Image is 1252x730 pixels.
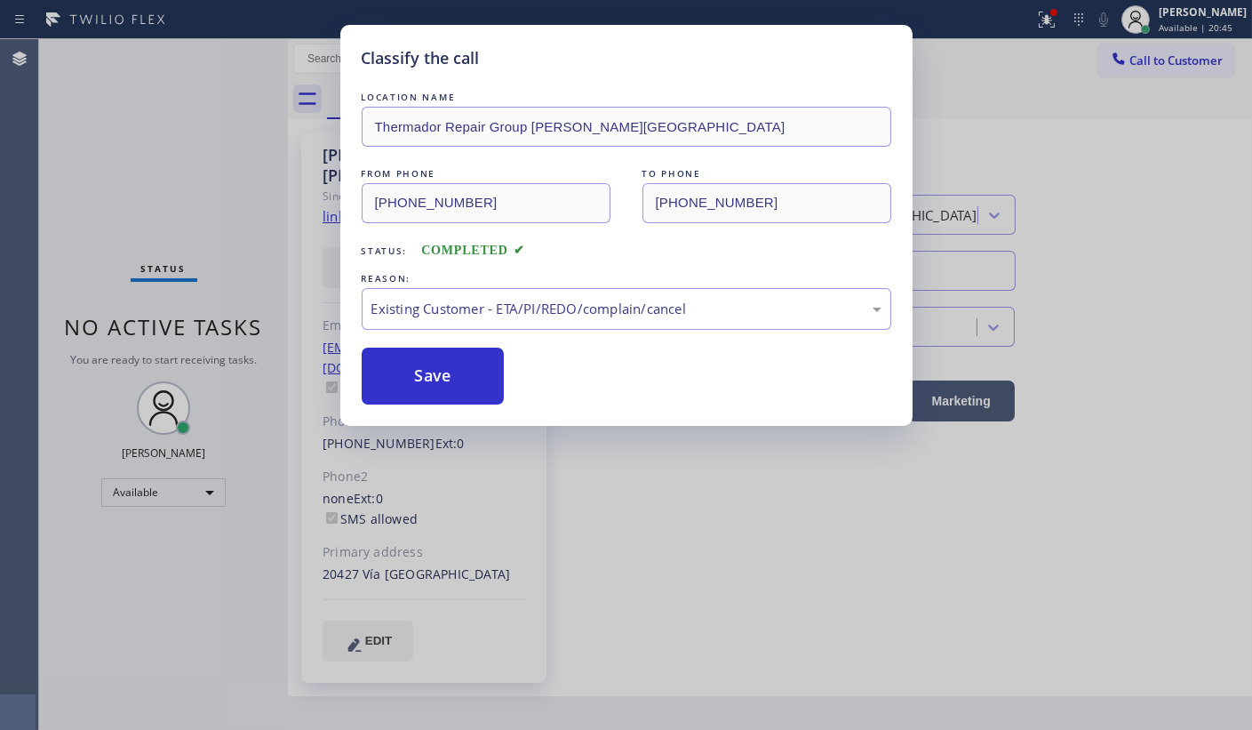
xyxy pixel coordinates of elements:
div: Existing Customer - ETA/PI/REDO/complain/cancel [371,299,881,319]
div: TO PHONE [642,164,891,183]
span: COMPLETED [421,244,524,257]
div: REASON: [362,269,891,288]
h5: Classify the call [362,46,480,70]
span: Status: [362,245,408,257]
button: Save [362,348,505,405]
input: From phone [362,183,610,223]
input: To phone [642,183,891,223]
div: LOCATION NAME [362,88,891,107]
div: FROM PHONE [362,164,610,183]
